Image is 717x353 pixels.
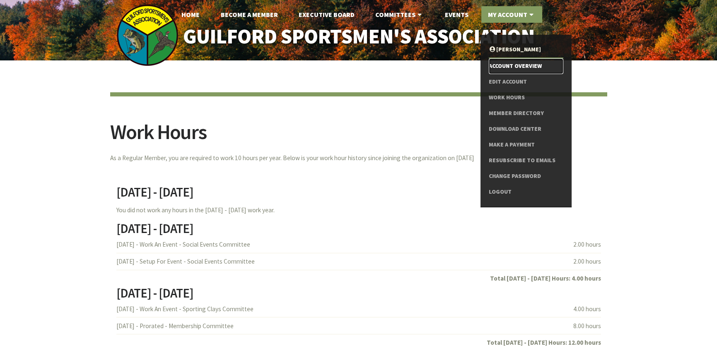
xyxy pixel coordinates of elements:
[490,274,601,282] b: Total [DATE] - [DATE] Hours: 4.00 hours
[116,241,601,253] li: [DATE] - Work An Event - Social Events Committee
[573,323,601,329] span: 8.00 hours
[110,122,607,153] h2: Work Hours
[573,258,601,264] span: 2.00 hours
[110,153,607,164] p: As a Regular Member, you are required to work 10 hours per year. Below is your work hour history ...
[116,4,179,66] img: logo_sm.png
[489,121,563,137] a: Download Center
[489,90,563,106] a: Work Hours
[487,339,601,346] b: Total [DATE] - [DATE] Hours: 12.00 hours
[116,317,601,334] li: [DATE] - Prorated - Membership Committee
[369,6,430,23] a: Committees
[489,58,563,74] a: Account Overview
[573,306,601,312] span: 4.00 hours
[165,19,552,54] a: Guilford Sportsmen's Association
[175,6,206,23] a: Home
[116,253,601,270] li: [DATE] - Setup For Event - Social Events Committee
[489,153,563,168] a: Resubscribe to Emails
[489,184,563,200] a: Logout
[489,106,563,121] a: Member Directory
[489,42,563,58] a: [PERSON_NAME]
[116,222,601,241] h2: [DATE] - [DATE]
[116,287,601,306] h2: [DATE] - [DATE]
[438,6,475,23] a: Events
[116,306,601,317] li: [DATE] - Work An Event - Sporting Clays Committee
[489,168,563,184] a: Change Password
[481,6,542,23] a: My Account
[214,6,285,23] a: Become A Member
[489,74,563,90] a: Edit Account
[116,186,601,205] h2: [DATE] - [DATE]
[489,137,563,153] a: Make a Payment
[292,6,361,23] a: Executive Board
[573,241,601,247] span: 2.00 hours
[116,205,601,216] p: You did not work any hours in the [DATE] - [DATE] work year.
